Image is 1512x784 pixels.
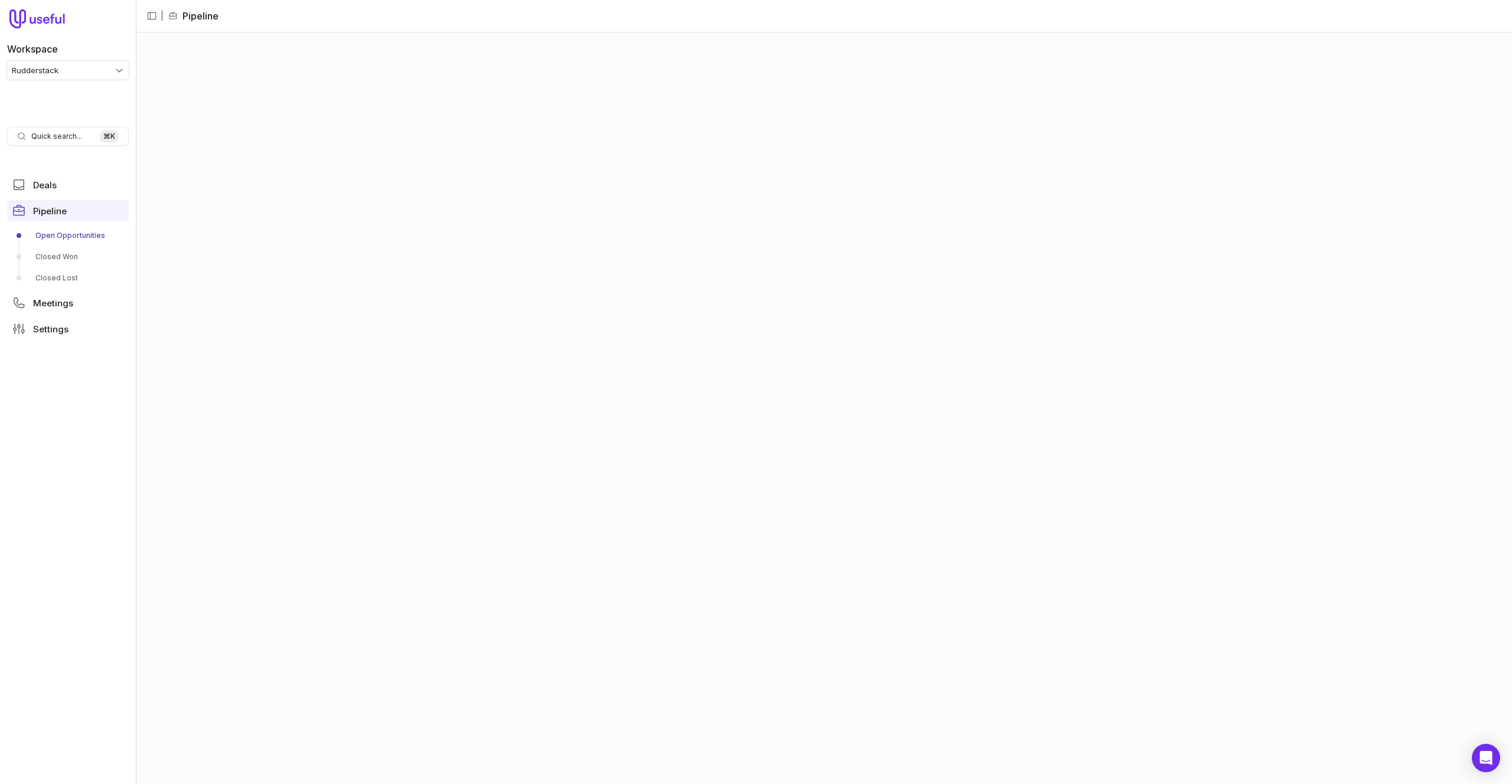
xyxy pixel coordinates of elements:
[7,226,129,288] div: Pipeline submenu
[1472,744,1500,772] div: Open Intercom Messenger
[33,299,73,308] span: Meetings
[33,181,57,190] span: Deals
[7,247,129,266] a: Closed Won
[7,292,129,313] a: Meetings
[7,318,129,339] a: Settings
[100,130,119,142] kbd: ⌘ K
[7,200,129,221] a: Pipeline
[33,325,69,334] span: Settings
[7,174,129,195] a: Deals
[33,207,67,215] span: Pipeline
[7,42,58,56] label: Workspace
[31,132,82,141] span: Quick search...
[161,9,164,23] span: |
[143,7,161,25] button: Collapse sidebar
[168,9,219,23] li: Pipeline
[7,269,129,288] a: Closed Lost
[7,226,129,245] a: Open Opportunities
